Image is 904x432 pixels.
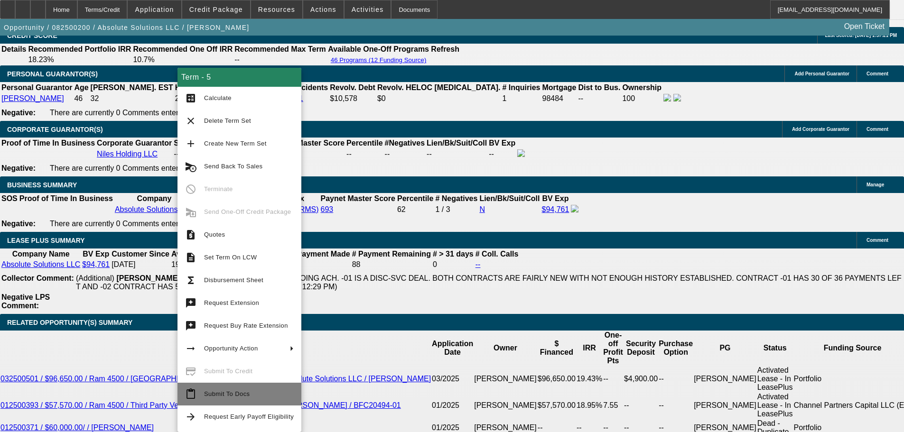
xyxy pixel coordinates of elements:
mat-icon: try [185,320,196,331]
td: 98484 [542,93,577,104]
td: Activated Lease - In LeasePlus [757,366,793,392]
mat-icon: arrow_forward [185,411,196,423]
b: Lien/Bk/Suit/Coll [479,194,540,202]
b: Company Name [12,250,70,258]
td: -- [488,149,516,159]
a: 31 [295,94,303,102]
th: Application Date [431,331,474,366]
td: -- [624,392,658,419]
td: [DATE] [111,260,170,269]
b: Corporate Guarantor [97,139,172,147]
span: Quotes [204,231,225,238]
a: Absolute Solutions LLC [115,205,194,213]
a: 012500371 / $60,000.00/ / [PERSON_NAME] [0,423,154,432]
img: linkedin-icon.png [673,94,681,101]
div: -- [346,150,382,158]
b: Company [137,194,172,202]
th: Refresh [430,45,460,54]
b: Age [74,83,88,92]
th: One-off Profit Pts [603,331,624,366]
img: facebook-icon.png [663,94,671,101]
span: Activities [352,6,384,13]
b: # Coll. Calls [475,250,519,258]
th: Recommended Max Term [234,45,326,54]
button: Credit Package [182,0,250,18]
td: -- [426,149,487,159]
td: 7.55 [603,392,624,419]
b: [PERSON_NAME]: [116,274,183,282]
td: 18.95% [576,392,603,419]
td: 01/2025 [431,392,474,419]
span: Request Extension [204,299,259,306]
td: Activated Lease - In LeasePlus [757,392,793,419]
mat-icon: clear [185,115,196,127]
span: Calculate [204,94,232,101]
th: Status [757,331,793,366]
span: (Additional) [76,274,114,282]
a: 032500501 / $96,650.00 / Ram 4500 / [GEOGRAPHIC_DATA] Wrecker Sales, Inc. / Absolute Solutions LL... [0,375,431,383]
span: -01 AND -02 ARE BOTH ON ONGOING ACH. -01 IS A DISC-SVC DEAL. BOTH CONTRACTS ARE FAIRLY NEW WITH N... [76,274,902,291]
span: Send Back To Sales [204,163,262,170]
span: There are currently 0 Comments entered on this opportunity [50,220,251,228]
a: $94,761 [542,205,569,213]
th: Proof of Time In Business [19,194,113,203]
span: RELATED OPPORTUNITY(S) SUMMARY [7,319,132,326]
a: -- [475,260,481,268]
b: Mortgage [542,83,577,92]
button: Activities [345,0,391,18]
td: 32 [90,93,174,104]
button: 46 Programs (12 Funding Source) [328,56,429,64]
td: 19.25% [171,260,203,269]
span: Submit To Docs [204,390,250,397]
th: Available One-Off Programs [327,45,430,54]
span: Opportunity / 082500200 / Absolute Solutions LLC / [PERSON_NAME] [4,24,249,31]
span: Create New Term Set [204,140,267,147]
b: Revolv. HELOC [MEDICAL_DATA]. [377,83,501,92]
td: $4,900.00 [624,366,658,392]
td: -- [578,93,621,104]
span: Request Early Payoff Eligibility [204,413,294,420]
b: Negative: [1,164,36,172]
img: facebook-icon.png [517,149,525,157]
mat-icon: try [185,297,196,309]
mat-icon: functions [185,275,196,286]
button: Actions [303,0,344,18]
span: Add Corporate Guarantor [792,127,849,132]
span: Comment [867,71,888,76]
td: -- [603,366,624,392]
b: Negative LPS Comment: [1,293,50,310]
td: 46 [74,93,89,104]
b: Paynet Master Score [321,194,395,202]
mat-icon: description [185,252,196,263]
a: 012500393 / $57,570.00 / Ram 4500 / Third Party Vendor / Absolute Solutions LLC / [PERSON_NAME] /... [0,401,401,409]
span: Manage [867,182,884,187]
td: [PERSON_NAME] [474,392,537,419]
th: Recommended Portfolio IRR [28,45,131,54]
td: -- [173,149,191,159]
th: PG [693,331,757,366]
td: 100 [622,93,662,104]
span: Request Buy Rate Extension [204,322,288,329]
b: Percentile [346,139,382,147]
td: [PERSON_NAME] [693,366,757,392]
b: # Negatives [435,194,477,202]
div: -- [385,150,425,158]
span: Set Term On LCW [204,254,257,261]
mat-icon: calculate [185,92,196,104]
b: BV Exp [489,139,515,147]
span: There are currently 0 Comments entered on this opportunity [50,164,251,172]
a: $94,761 [82,260,110,268]
th: $ Financed [537,331,576,366]
b: [PERSON_NAME]. EST [91,83,173,92]
th: Proof of Time In Business [1,138,95,148]
div: Term - 5 [177,68,301,87]
b: Ownership [622,83,662,92]
td: 03/2025 [431,366,474,392]
td: 0 [432,260,474,269]
b: Lien/Bk/Suit/Coll [427,139,487,147]
span: CORPORATE GUARANTOR(S) [7,126,103,133]
span: BUSINESS SUMMARY [7,181,77,189]
b: Avg. IRR [171,250,203,258]
td: $96,650.00 [537,366,576,392]
span: Opportunity Action [204,345,258,352]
